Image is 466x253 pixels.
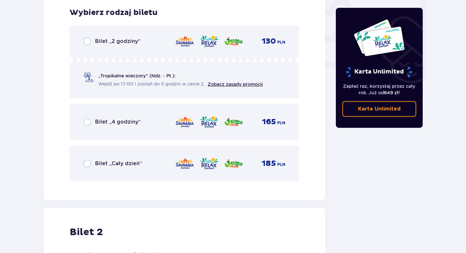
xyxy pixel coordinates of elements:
img: Jamango [224,34,243,48]
p: Zapłać raz, korzystaj przez cały rok. Już od ! [342,83,417,96]
span: Bilet „Cały dzień” [95,160,142,167]
span: „Tropikalne wieczory" (Ndz. - Pt.): [98,73,176,79]
a: Zobacz zasady promocji [208,82,263,87]
h2: Bilet 2 [70,226,103,238]
img: Relax [199,115,219,129]
img: Jamango [224,115,243,129]
span: Bilet „4 godziny” [95,118,141,126]
h3: Wybierz rodzaj biletu [70,8,158,18]
img: Saunaria [175,115,194,129]
span: 649 zł [384,90,399,95]
span: Bilet „2 godziny” [95,38,140,45]
span: Wejdź po 17:00 i zostań do 5 godzin w cenie 2. [98,81,205,87]
img: Relax [199,157,219,170]
img: Dwie karty całoroczne do Suntago z napisem 'UNLIMITED RELAX', na białym tle z tropikalnymi liśćmi... [353,19,405,57]
img: Relax [199,34,219,48]
span: PLN [277,39,285,45]
span: 165 [262,117,276,127]
span: 185 [262,159,276,168]
p: Karta Unlimited [345,66,413,78]
p: Karta Unlimited [358,105,401,113]
img: Jamango [224,157,243,170]
img: Saunaria [175,34,194,48]
img: Saunaria [175,157,194,170]
span: PLN [277,120,285,126]
a: Karta Unlimited [342,101,417,117]
span: PLN [277,162,285,167]
span: 130 [262,36,276,46]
